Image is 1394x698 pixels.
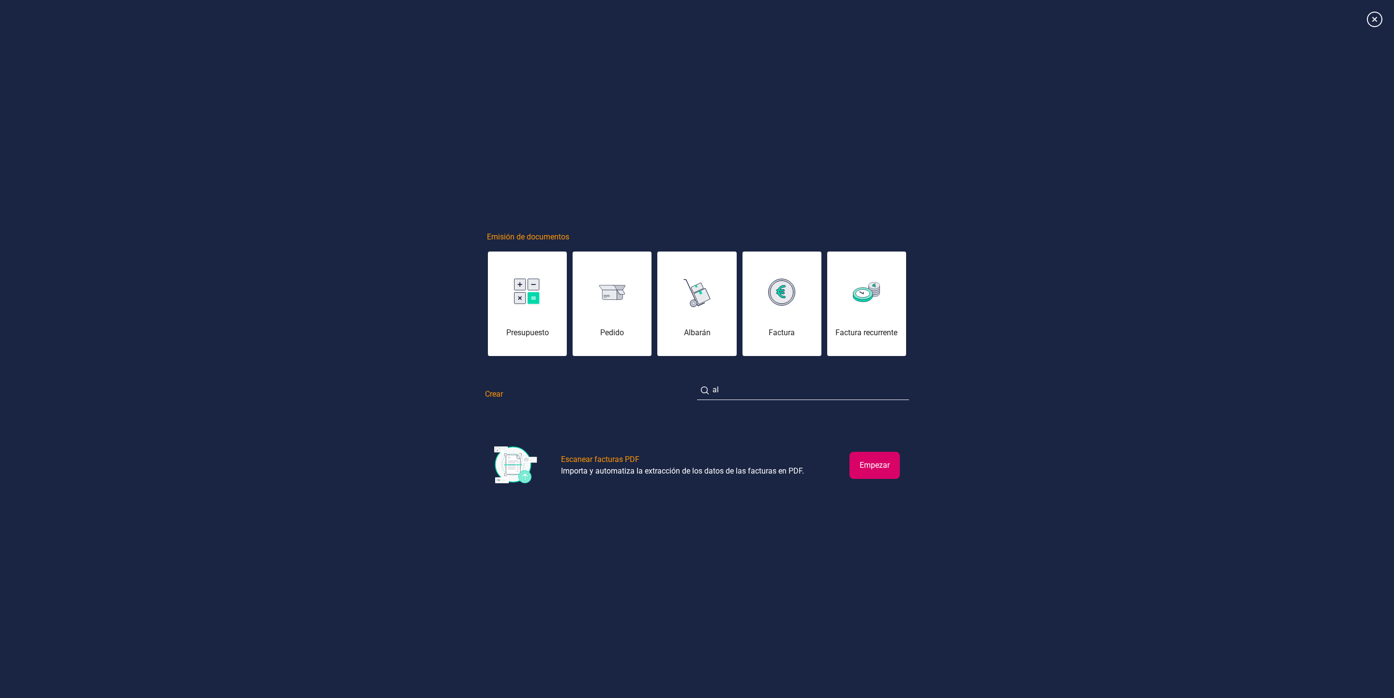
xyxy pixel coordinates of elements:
button: Empezar [849,452,900,479]
input: Buscar acción [697,380,909,400]
img: img-escanear-facturas-pdf.svg [494,446,538,484]
img: img-pedido.svg [599,285,626,300]
div: Importa y automatiza la extracción de los datos de las facturas en PDF. [561,465,804,477]
div: Escanear facturas PDF [561,454,639,465]
span: Crear [485,388,503,400]
img: img-presupuesto.svg [514,279,541,306]
img: img-factura-recurrente.svg [853,282,880,302]
img: img-albaran.svg [683,276,711,309]
div: Albarán [657,327,736,339]
div: Presupuesto [488,327,567,339]
div: Factura [742,327,821,339]
img: img-factura.svg [768,279,795,306]
div: Factura recurrente [827,327,906,339]
span: Emisión de documentos [487,231,569,243]
div: Pedido [573,327,652,339]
